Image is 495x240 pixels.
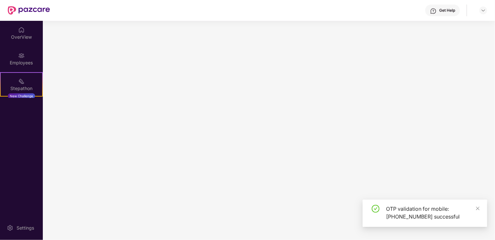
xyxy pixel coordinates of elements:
img: svg+xml;base64,PHN2ZyBpZD0iSG9tZSIgeG1sbnM9Imh0dHA6Ly93d3cudzMub3JnLzIwMDAvc3ZnIiB3aWR0aD0iMjAiIG... [18,27,25,33]
img: svg+xml;base64,PHN2ZyBpZD0iRHJvcGRvd24tMzJ4MzIiIHhtbG5zPSJodHRwOi8vd3d3LnczLm9yZy8yMDAwL3N2ZyIgd2... [481,8,486,13]
div: OTP validation for mobile: [PHONE_NUMBER] successful [386,205,479,220]
div: Get Help [439,8,455,13]
img: svg+xml;base64,PHN2ZyBpZD0iSGVscC0zMngzMiIgeG1sbnM9Imh0dHA6Ly93d3cudzMub3JnLzIwMDAvc3ZnIiB3aWR0aD... [430,8,437,14]
span: check-circle [372,205,380,213]
img: svg+xml;base64,PHN2ZyB4bWxucz0iaHR0cDovL3d3dy53My5vcmcvMjAwMC9zdmciIHdpZHRoPSIyMSIgaGVpZ2h0PSIyMC... [18,78,25,85]
div: New Challenge [8,93,35,99]
img: svg+xml;base64,PHN2ZyBpZD0iRW1wbG95ZWVzIiB4bWxucz0iaHR0cDovL3d3dy53My5vcmcvMjAwMC9zdmciIHdpZHRoPS... [18,52,25,59]
div: Stepathon [1,85,42,92]
img: svg+xml;base64,PHN2ZyBpZD0iU2V0dGluZy0yMHgyMCIgeG1sbnM9Imh0dHA6Ly93d3cudzMub3JnLzIwMDAvc3ZnIiB3aW... [7,225,13,231]
div: Settings [15,225,36,231]
img: New Pazcare Logo [8,6,50,15]
span: close [476,206,480,211]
